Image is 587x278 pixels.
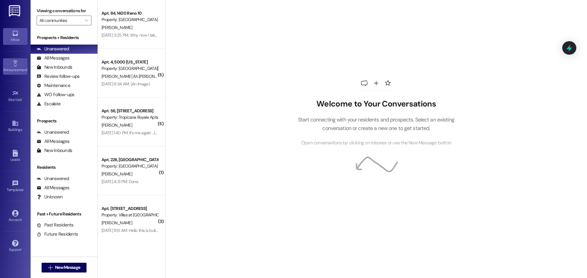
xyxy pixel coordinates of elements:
a: Site Visit • [3,88,28,105]
div: Past Residents [37,222,74,228]
div: Unanswered [37,46,69,52]
button: New Message [42,263,87,273]
a: Leads [3,148,28,164]
div: Property: Villas at [GEOGRAPHIC_DATA] (4010) [102,212,158,218]
div: Unanswered [37,175,69,182]
span: • [22,97,23,101]
div: Property: Tropicana Royale Apts (4031) [102,114,158,121]
span: [PERSON_NAME] [102,220,132,226]
a: Inbox [3,28,28,45]
div: Unanswered [37,129,69,135]
div: [DATE] 8:34 AM: (An Image) [102,81,150,87]
div: Residents [31,164,98,171]
span: [PERSON_NAME] [102,171,132,177]
div: Future Residents [37,231,78,237]
div: Past + Future Residents [31,211,98,217]
div: [DATE] 3:25 PM: Why now I take a shower I'll shower why not so early so I can take a shower early [102,32,272,38]
div: WO Follow-ups [37,92,74,98]
div: Unknown [37,194,63,200]
input: All communities [39,16,82,25]
div: All Messages [37,55,69,61]
i:  [85,18,88,23]
span: Open conversations by clicking on inboxes or use the New Message button [301,139,451,147]
div: New Inbounds [37,64,72,70]
a: Account [3,208,28,225]
span: • [27,67,28,71]
label: Viewing conversations for [37,6,91,16]
span: [PERSON_NAME] [102,122,132,128]
img: ResiDesk Logo [9,5,21,16]
div: Apt. 4, 5000 [US_STATE] [102,59,158,65]
div: Review follow-ups [37,73,79,80]
div: [DATE] 11:51 AM: Hello this is building 2 apt 103 I was supposed to come [DATE] but I couldn't I ... [102,228,321,233]
a: Buildings [3,118,28,135]
div: Escalate [37,101,61,107]
div: Property: [GEOGRAPHIC_DATA][PERSON_NAME] (4000) [102,65,158,72]
span: [PERSON_NAME] Ah [PERSON_NAME] [102,74,169,79]
div: All Messages [37,138,69,145]
span: [PERSON_NAME] [102,25,132,30]
div: New Inbounds [37,147,72,154]
div: Property: [GEOGRAPHIC_DATA] (4017) [102,16,158,23]
div: Apt. 56, [STREET_ADDRESS] [102,108,158,114]
p: Start connecting with your residents and prospects. Select an existing conversation or create a n... [289,115,463,133]
a: Templates • [3,178,28,195]
div: Prospects [31,118,98,124]
div: Apt. 84, 1400 Reno 10 [102,10,158,16]
div: All Messages [37,185,69,191]
div: Prospects + Residents [31,34,98,41]
h2: Welcome to Your Conversations [289,99,463,109]
div: Maintenance [37,82,70,89]
div: Apt. [STREET_ADDRESS] [102,205,158,212]
div: [DATE] 4:31 PM: Done [102,179,138,184]
span: New Message [55,264,80,271]
div: Apt. 226, [GEOGRAPHIC_DATA] J [102,157,158,163]
a: Support [3,238,28,255]
div: Property: [GEOGRAPHIC_DATA] (4024) [102,163,158,169]
i:  [48,265,53,270]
